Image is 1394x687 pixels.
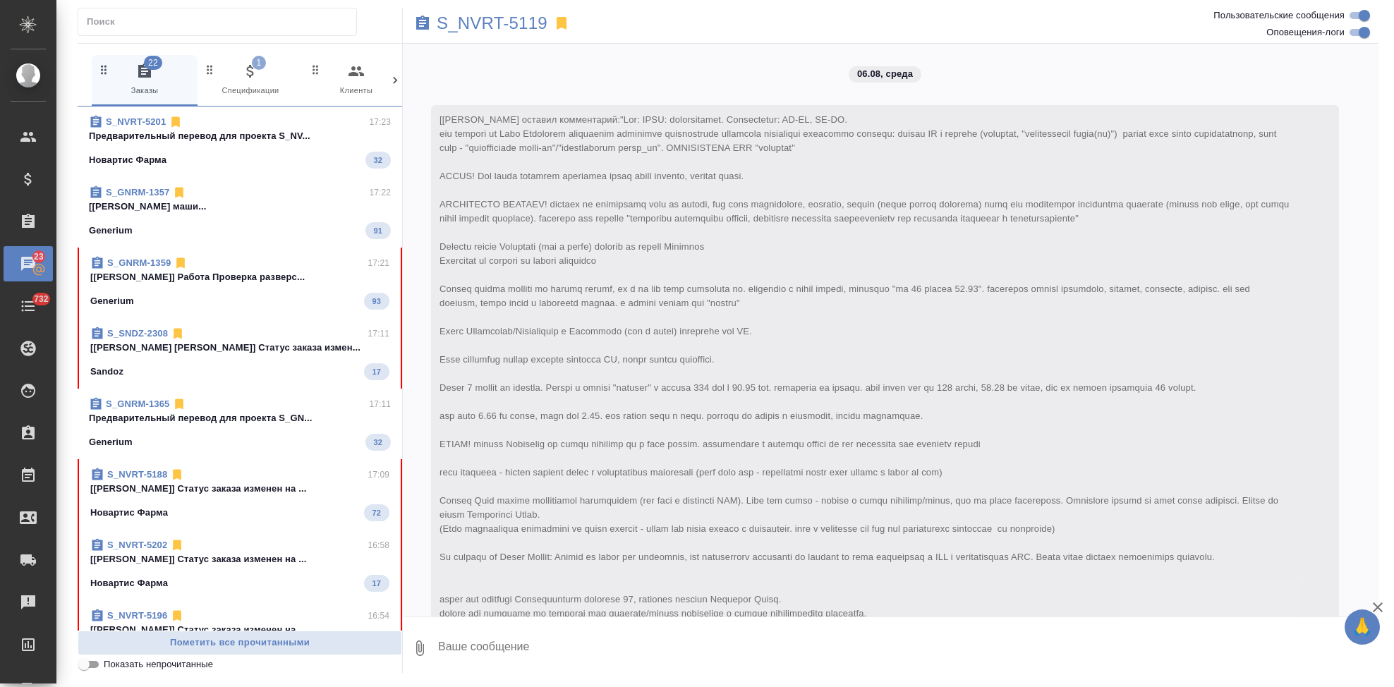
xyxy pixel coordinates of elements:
p: Новартис Фарма [89,153,166,167]
span: 93 [364,294,389,308]
p: [[PERSON_NAME]] Статус заказа изменен на ... [90,482,389,496]
a: S_GNRM-1359 [107,257,171,268]
span: 17 [364,365,389,379]
p: 17:09 [368,468,389,482]
div: S_NVRT-518817:09[[PERSON_NAME]] Статус заказа изменен на ...Новартис Фарма72 [78,459,402,530]
p: [[PERSON_NAME]] Статус заказа изменен на ... [90,623,389,637]
a: S_GNRM-1357 [106,187,169,197]
p: Sandoz [90,365,123,379]
span: 91 [365,224,391,238]
p: [[PERSON_NAME] маши... [89,200,391,214]
span: Пользовательские сообщения [1213,8,1345,23]
span: 17 [364,576,389,590]
span: 32 [365,153,391,167]
div: S_NVRT-520117:23Предварительный перевод для проекта S_NV...Новартис Фарма32 [78,107,402,177]
input: Поиск [87,12,356,32]
p: 17:11 [368,327,389,341]
p: [[PERSON_NAME] [PERSON_NAME]] Статус заказа измен... [90,341,389,355]
p: Новартис Фарма [90,506,168,520]
span: Клиенты [309,63,404,97]
svg: Отписаться [171,327,185,341]
span: Пометить все прочитанными [85,635,394,651]
span: 22 [144,56,162,70]
span: 32 [365,435,391,449]
span: 🙏 [1350,612,1374,642]
svg: Отписаться [172,397,186,411]
div: S_SNDZ-230817:11[[PERSON_NAME] [PERSON_NAME]] Статус заказа измен...Sandoz17 [78,318,402,389]
svg: Отписаться [174,256,188,270]
p: 17:21 [368,256,389,270]
svg: Зажми и перетащи, чтобы поменять порядок вкладок [203,63,217,76]
button: Пометить все прочитанными [78,631,402,655]
svg: Зажми и перетащи, чтобы поменять порядок вкладок [97,63,111,76]
svg: Отписаться [169,115,183,129]
svg: Отписаться [170,538,184,552]
a: S_NVRT-5188 [107,469,167,480]
a: S_GNRM-1365 [106,399,169,409]
svg: Зажми и перетащи, чтобы поменять порядок вкладок [309,63,322,76]
p: Новартис Фарма [90,576,168,590]
p: Generium [89,435,133,449]
p: 16:58 [368,538,389,552]
p: 17:22 [369,186,391,200]
span: Показать непрочитанные [104,657,213,671]
a: S_NVRT-5196 [107,610,167,621]
p: Предварительный перевод для проекта S_NV... [89,129,391,143]
p: [[PERSON_NAME]] Работа Проверка разверс... [90,270,389,284]
svg: Отписаться [170,468,184,482]
span: 23 [25,250,52,264]
div: S_NVRT-519616:54[[PERSON_NAME]] Статус заказа изменен на ...Новартис Фарма22 [78,600,402,671]
span: Заказы [97,63,192,97]
p: 16:54 [368,609,389,623]
p: Generium [90,294,134,308]
div: S_GNRM-136517:11Предварительный перевод для проекта S_GN...Generium32 [78,389,402,459]
p: 06.08, среда [857,67,913,81]
a: 732 [4,288,53,324]
svg: Отписаться [172,186,186,200]
a: 23 [4,246,53,281]
span: Спецификации [203,63,298,97]
span: Оповещения-логи [1266,25,1345,39]
div: S_NVRT-520216:58[[PERSON_NAME]] Статус заказа изменен на ...Новартис Фарма17 [78,530,402,600]
button: 🙏 [1345,609,1380,645]
div: S_GNRM-135717:22[[PERSON_NAME] маши...Generium91 [78,177,402,248]
div: S_GNRM-135917:21[[PERSON_NAME]] Работа Проверка разверс...Generium93 [78,248,402,318]
a: S_NVRT-5201 [106,116,166,127]
span: 1 [252,56,266,70]
p: Generium [89,224,133,238]
a: S_SNDZ-2308 [107,328,168,339]
span: 72 [364,506,389,520]
a: S_NVRT-5202 [107,540,167,550]
p: Предварительный перевод для проекта S_GN... [89,411,391,425]
p: 17:23 [369,115,391,129]
p: [[PERSON_NAME]] Статус заказа изменен на ... [90,552,389,566]
span: 732 [25,292,57,306]
svg: Отписаться [170,609,184,623]
p: 17:11 [369,397,391,411]
a: S_NVRT-5119 [437,16,547,30]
